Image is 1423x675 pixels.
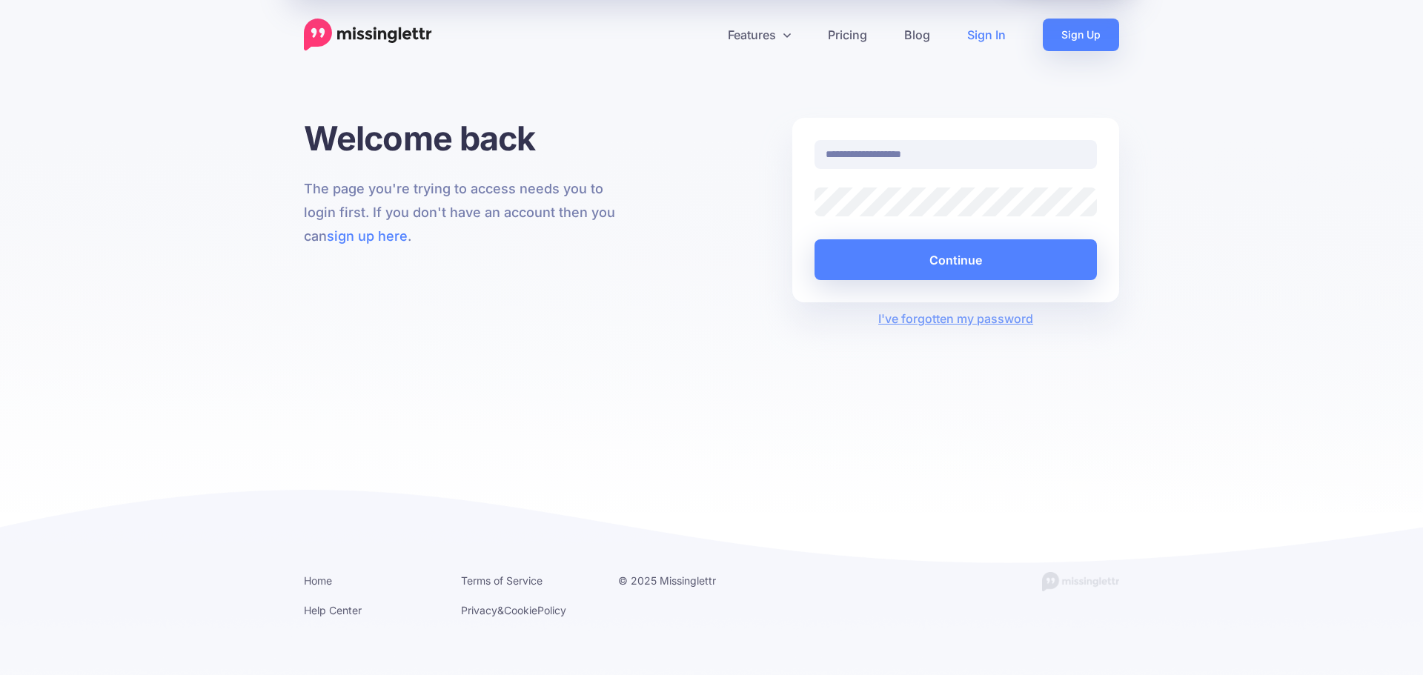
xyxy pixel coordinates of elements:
[1043,19,1119,51] a: Sign Up
[461,601,596,619] li: & Policy
[327,228,408,244] a: sign up here
[461,604,497,616] a: Privacy
[304,118,631,159] h1: Welcome back
[504,604,537,616] a: Cookie
[949,19,1024,51] a: Sign In
[304,574,332,587] a: Home
[815,239,1097,280] button: Continue
[809,19,886,51] a: Pricing
[304,177,631,248] p: The page you're trying to access needs you to login first. If you don't have an account then you ...
[304,604,362,616] a: Help Center
[878,311,1033,326] a: I've forgotten my password
[886,19,949,51] a: Blog
[618,571,753,590] li: © 2025 Missinglettr
[461,574,543,587] a: Terms of Service
[709,19,809,51] a: Features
